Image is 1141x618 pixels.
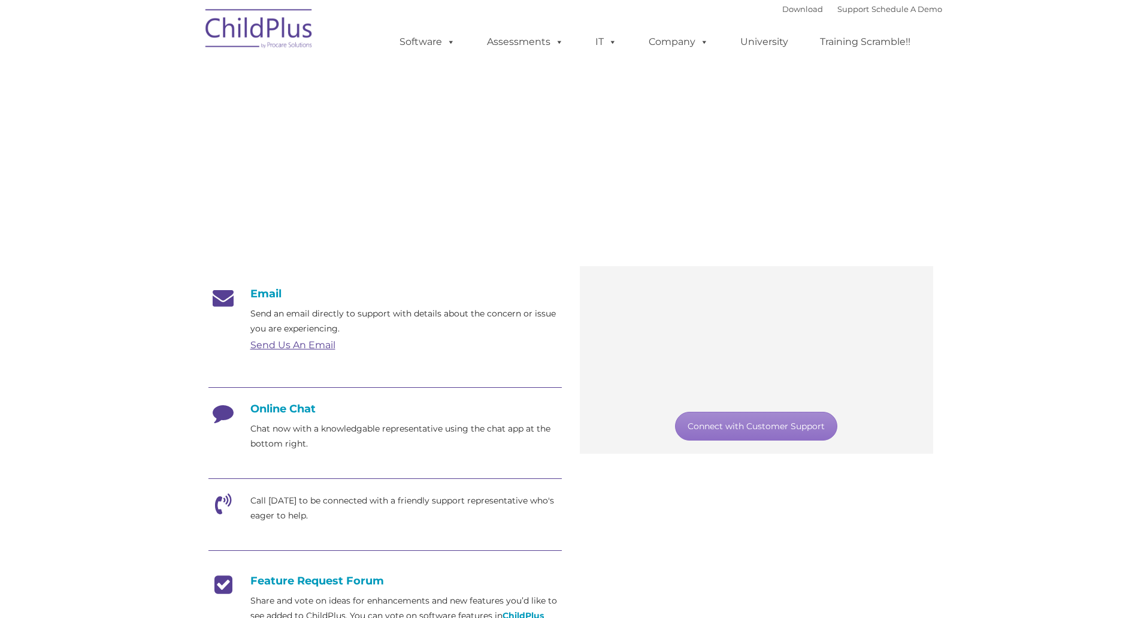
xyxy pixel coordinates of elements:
span: We offer many convenient ways to contact our amazing Customer Support representatives, including ... [208,136,888,147]
font: | [782,4,942,14]
a: Software [388,30,467,54]
img: ChildPlus by Procare Solutions [199,1,319,61]
p: please visit , and this small program will automatically begin downloading. After launching Splas... [601,319,912,391]
strong: Need help with ChildPlus? [208,136,332,147]
a: Send Us An Email [250,339,335,351]
a: Download [782,4,823,14]
a: Support [837,4,869,14]
a: Company [637,30,721,54]
h4: Online Chat [208,402,562,415]
strong: [DATE]: [277,217,311,228]
p: Send an email directly to support with details about the concern or issue you are experiencing. [250,306,562,336]
h4: Email [208,287,562,300]
h4: Feature Request Forum [208,574,562,587]
h4: Hours [277,170,404,187]
a: Splashtop’s website [788,320,875,331]
a: Connect with Customer Support [675,412,837,441]
p: Chat now with a knowledgable representative using the chat app at the bottom right. [250,421,562,451]
a: Training Scramble!! [808,30,922,54]
a: University [728,30,800,54]
a: Assessments [475,30,576,54]
span: LiveSupport with Splashtop [601,304,755,317]
a: Schedule A Demo [871,4,942,14]
strong: [DATE] – [DATE]: [277,188,353,200]
p: 8:30 a.m. to 6:30 p.m. ET 8:30 a.m. to 5:30 p.m. ET [277,187,404,245]
a: IT [583,30,629,54]
span: Customer Support [208,86,501,123]
p: Call [DATE] to be connected with a friendly support representative who's eager to help. [250,493,562,523]
a: To begin a LiveSupport session, [601,320,739,331]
